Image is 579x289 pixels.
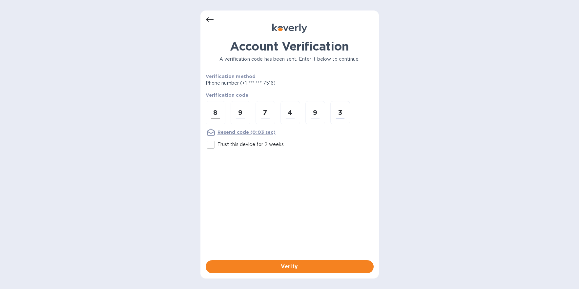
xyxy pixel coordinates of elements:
p: Verification code [206,92,374,98]
h1: Account Verification [206,39,374,53]
button: Verify [206,260,374,273]
p: A verification code has been sent. Enter it below to continue. [206,56,374,63]
span: Verify [211,263,368,271]
u: Resend code (0:03 sec) [217,130,276,135]
p: Trust this device for 2 weeks [217,141,284,148]
p: Phone number (+1 *** *** 7516) [206,80,326,87]
b: Verification method [206,74,256,79]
